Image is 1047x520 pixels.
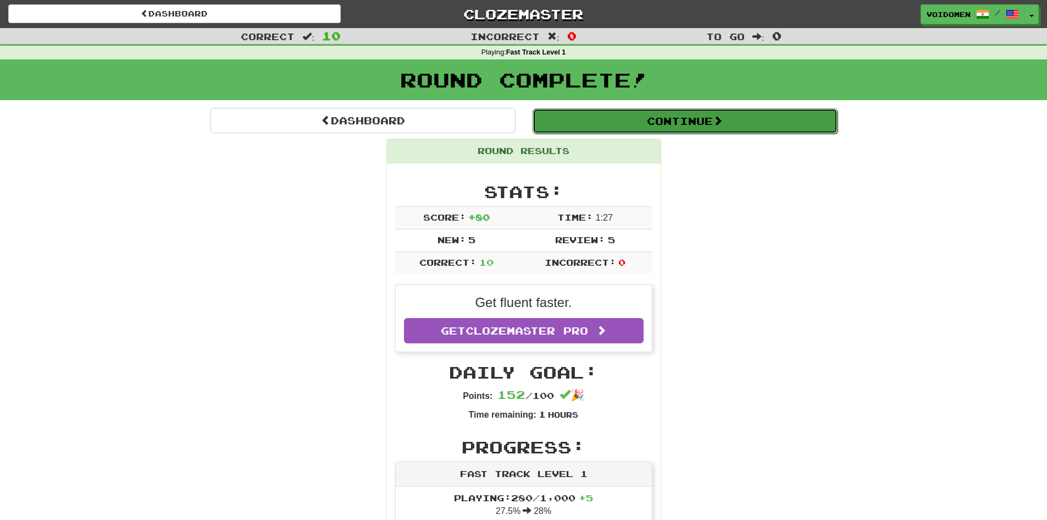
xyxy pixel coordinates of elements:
[396,462,652,486] div: Fast Track Level 1
[533,108,838,134] button: Continue
[995,9,1000,17] span: /
[618,257,625,267] span: 0
[241,31,295,42] span: Correct
[596,213,613,222] span: 1 : 27
[454,492,593,503] span: Playing: 280 / 1,000
[752,32,765,41] span: :
[706,31,745,42] span: To go
[927,9,971,19] span: VoidOmen
[395,438,652,456] h2: Progress:
[357,4,690,24] a: Clozemaster
[395,363,652,381] h2: Daily Goal:
[395,183,652,201] h2: Stats:
[419,257,477,267] span: Correct:
[545,257,616,267] span: Incorrect:
[8,4,341,23] a: Dashboard
[506,48,566,56] strong: Fast Track Level 1
[557,212,593,222] span: Time:
[539,409,546,419] span: 1
[466,325,588,337] span: Clozemaster Pro
[608,234,615,245] span: 5
[547,32,559,41] span: :
[210,108,516,133] a: Dashboard
[404,318,644,343] a: GetClozemaster Pro
[559,389,584,401] span: 🎉
[579,492,593,503] span: + 5
[555,234,605,245] span: Review:
[479,257,494,267] span: 10
[497,390,554,401] span: / 100
[322,29,341,42] span: 10
[468,212,490,222] span: + 80
[548,410,578,419] small: Hours
[497,388,525,401] span: 152
[470,31,540,42] span: Incorrect
[4,69,1043,91] h1: Round Complete!
[463,391,492,401] strong: Points:
[469,410,536,419] strong: Time remaining:
[437,234,466,245] span: New:
[387,139,661,163] div: Round Results
[468,234,475,245] span: 5
[302,32,314,41] span: :
[423,212,466,222] span: Score:
[404,293,644,312] p: Get fluent faster.
[772,29,782,42] span: 0
[567,29,577,42] span: 0
[921,4,1025,24] a: VoidOmen /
